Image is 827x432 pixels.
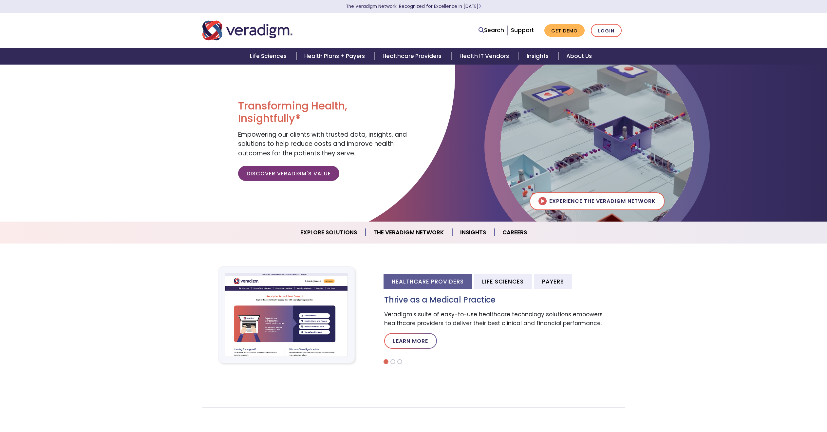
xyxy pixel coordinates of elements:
[558,48,600,65] a: About Us
[238,130,407,158] span: Empowering our clients with trusted data, insights, and solutions to help reduce costs and improv...
[474,274,532,289] li: Life Sciences
[242,48,296,65] a: Life Sciences
[384,310,625,328] p: Veradigm's suite of easy-to-use healthcare technology solutions empowers healthcare providers to ...
[292,224,366,241] a: Explore Solutions
[202,20,292,41] img: Veradigm logo
[296,48,375,65] a: Health Plans + Payers
[384,333,437,349] a: Learn More
[495,224,535,241] a: Careers
[479,26,504,35] a: Search
[479,3,481,10] span: Learn More
[591,24,622,37] a: Login
[346,3,481,10] a: The Veradigm Network: Recognized for Excellence in [DATE]Learn More
[384,274,472,289] li: Healthcare Providers
[519,48,558,65] a: Insights
[511,26,534,34] a: Support
[452,48,519,65] a: Health IT Vendors
[238,166,339,181] a: Discover Veradigm's Value
[384,295,625,305] h3: Thrive as a Medical Practice
[452,224,495,241] a: Insights
[375,48,451,65] a: Healthcare Providers
[366,224,452,241] a: The Veradigm Network
[534,274,572,289] li: Payers
[238,100,408,125] h1: Transforming Health, Insightfully®
[544,24,585,37] a: Get Demo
